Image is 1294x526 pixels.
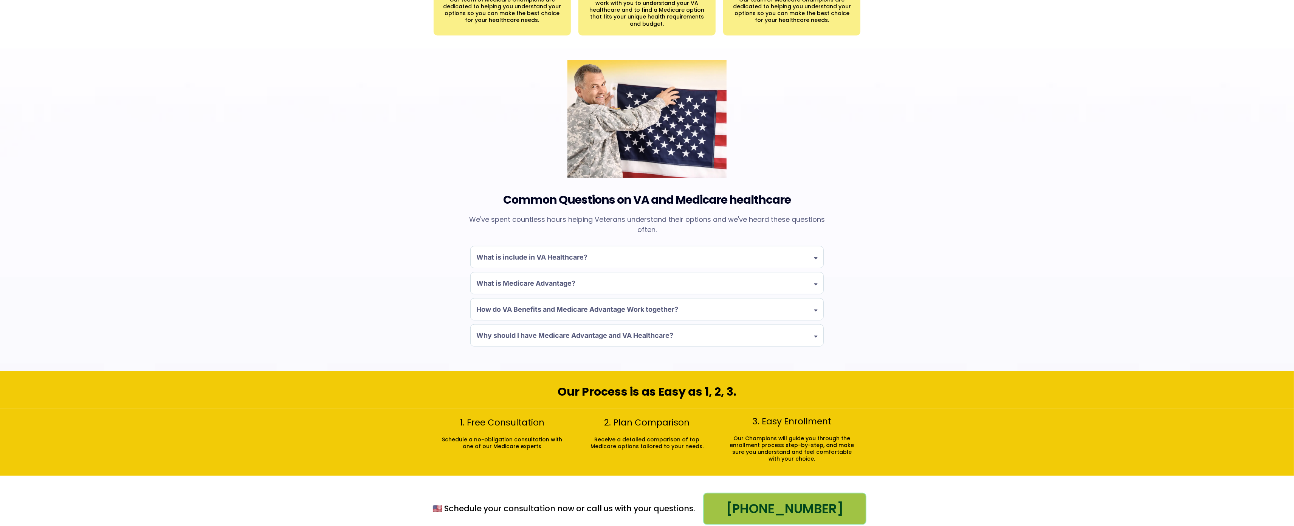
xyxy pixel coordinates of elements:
a: 1-833-727-6644 [703,493,866,525]
h2: 2. Plan Comparison [580,417,714,429]
h2: 3. Easy Enrollment [725,416,859,427]
p: 🇺🇸 Schedule your consultation now or call us with your questions. [428,503,700,514]
h4: What is Medicare Advantage? [476,278,575,288]
span: [PHONE_NUMBER] [726,499,843,518]
p: Our Champions will guide you through the enrollment process step-by-step, and make sure you under... [729,435,855,463]
strong: Our Process is as Easy as 1, 2, 3. [558,384,736,400]
h4: How do VA Benefits and Medicare Advantage Work together? [476,304,678,314]
h4: Why should I have Medicare Advantage and VA Healthcare? [476,330,673,340]
h2: 1. Free Consultation [435,417,569,429]
p: Receive a detailed comparison of top Medicare options tailored to your needs. [584,436,710,450]
p: Schedule a no-obligation consultation with one of our Medicare experts [439,436,565,450]
h4: What is include in VA Healthcare? [476,252,587,262]
p: We've spent countless hours helping Veterans understand their options and we've heard these quest... [466,214,828,235]
strong: Common Questions on VA and Medicare healthcare [503,192,791,208]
